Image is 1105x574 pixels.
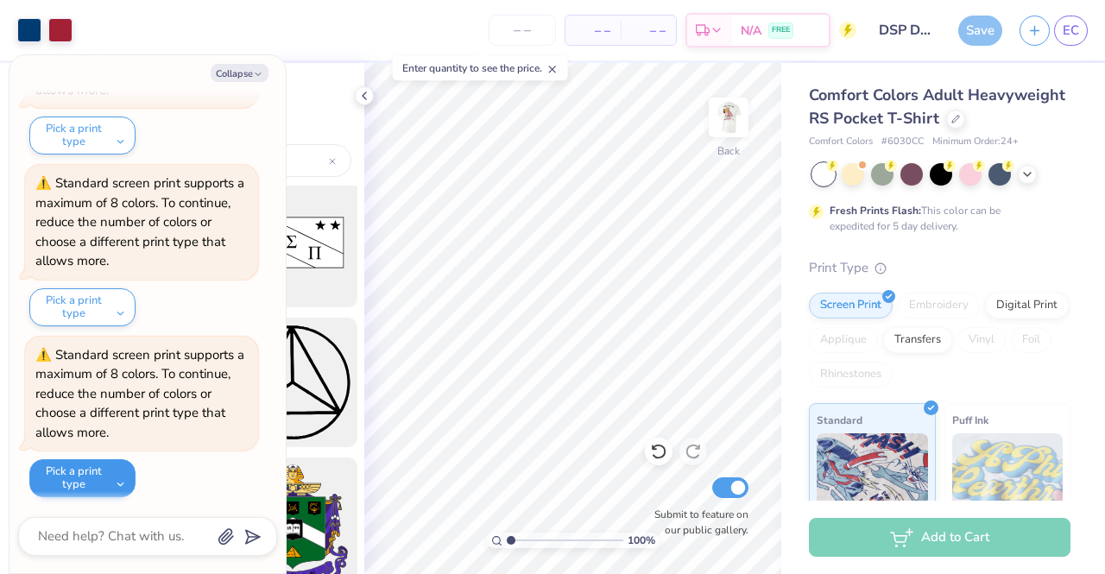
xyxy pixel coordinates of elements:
div: Standard screen print supports a maximum of 8 colors. To continue, reduce the number of colors or... [35,174,244,269]
input: – – [489,15,556,46]
span: – – [576,22,610,40]
strong: Fresh Prints Flash: [830,204,921,218]
a: EC [1054,16,1088,46]
span: Minimum Order: 24 + [932,135,1019,149]
button: Pick a print type [29,288,136,326]
img: Back [711,100,746,135]
button: Collapse [211,64,268,82]
span: FREE [772,24,790,36]
img: Puff Ink [952,433,1064,520]
div: Foil [1011,327,1051,353]
div: Back [717,143,740,159]
div: Applique [809,327,878,353]
div: Standard screen print supports a maximum of 8 colors. To continue, reduce the number of colors or... [35,3,244,98]
div: Rhinestones [809,362,893,388]
span: Puff Ink [952,411,988,429]
span: N/A [741,22,761,40]
span: Comfort Colors Adult Heavyweight RS Pocket T-Shirt [809,85,1065,129]
div: Print Type [809,258,1070,278]
div: Enter quantity to see the price. [393,56,568,80]
div: Standard screen print supports a maximum of 8 colors. To continue, reduce the number of colors or... [35,346,244,441]
span: # 6030CC [881,135,924,149]
button: Pick a print type [29,117,136,155]
div: Transfers [883,327,952,353]
span: 100 % [628,533,655,548]
img: Standard [817,433,928,520]
input: Untitled Design [865,13,950,47]
span: EC [1063,21,1079,41]
button: Pick a print type [29,459,136,497]
span: Comfort Colors [809,135,873,149]
div: Vinyl [957,327,1006,353]
div: Embroidery [898,293,980,319]
span: Standard [817,411,862,429]
div: Digital Print [985,293,1069,319]
label: Submit to feature on our public gallery. [645,507,748,538]
div: This color can be expedited for 5 day delivery. [830,203,1042,234]
span: – – [631,22,666,40]
div: Screen Print [809,293,893,319]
